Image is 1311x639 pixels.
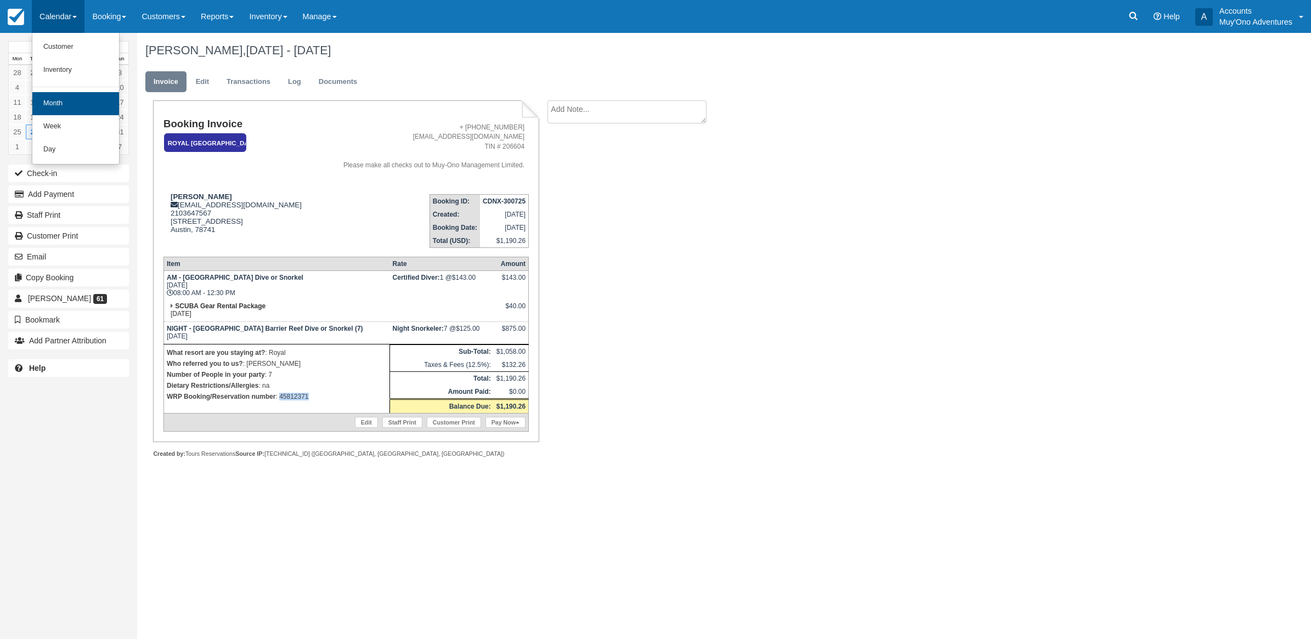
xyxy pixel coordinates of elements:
[167,393,275,400] strong: WRP Booking/Reservation number
[26,139,43,154] a: 2
[494,371,529,385] td: $1,190.26
[167,371,265,378] strong: Number of People in your party
[8,290,129,307] a: [PERSON_NAME] 61
[145,44,1112,57] h1: [PERSON_NAME],
[9,125,26,139] a: 25
[390,385,494,399] th: Amount Paid:
[32,59,119,82] a: Inventory
[322,123,525,170] address: + [PHONE_NUMBER] [EMAIL_ADDRESS][DOMAIN_NAME] TIN # 206604 Please make all checks out to Muy-Ono ...
[8,269,129,286] button: Copy Booking
[8,165,129,182] button: Check-in
[427,417,481,428] a: Customer Print
[390,257,494,270] th: Rate
[164,133,246,152] em: Royal [GEOGRAPHIC_DATA]
[32,92,119,115] a: Month
[456,325,479,332] span: $125.00
[1219,16,1292,27] p: Muy'Ono Adventures
[153,450,539,458] div: Tours Reservations [TECHNICAL_ID] ([GEOGRAPHIC_DATA], [GEOGRAPHIC_DATA], [GEOGRAPHIC_DATA])
[8,185,129,203] button: Add Payment
[111,80,128,95] a: 10
[246,43,331,57] span: [DATE] - [DATE]
[496,274,525,290] div: $143.00
[163,270,389,299] td: [DATE] 08:00 AM - 12:30 PM
[163,133,242,153] a: Royal [GEOGRAPHIC_DATA]
[28,294,91,303] span: [PERSON_NAME]
[1154,13,1161,20] i: Help
[480,234,529,248] td: $1,190.26
[26,110,43,125] a: 19
[494,344,529,358] td: $1,058.00
[9,110,26,125] a: 18
[9,95,26,110] a: 11
[390,371,494,385] th: Total:
[390,321,494,344] td: 7 @
[485,417,525,428] a: Pay Now
[355,417,378,428] a: Edit
[167,358,387,369] p: : [PERSON_NAME]
[32,33,120,165] ul: Calendar
[111,139,128,154] a: 7
[163,321,389,344] td: [DATE]
[145,71,187,93] a: Invoice
[235,450,264,457] strong: Source IP:
[111,65,128,80] a: 3
[218,71,279,93] a: Transactions
[167,347,387,358] p: : Royal
[430,208,480,221] th: Created:
[8,227,129,245] a: Customer Print
[163,299,389,322] td: [DATE]
[430,234,480,248] th: Total (USD):
[153,450,185,457] strong: Created by:
[8,9,24,25] img: checkfront-main-nav-mini-logo.png
[1195,8,1213,26] div: A
[494,385,529,399] td: $0.00
[9,65,26,80] a: 28
[390,270,494,299] td: 1 @
[393,325,444,332] strong: Night Snorkeler
[310,71,366,93] a: Documents
[8,206,129,224] a: Staff Print
[1163,12,1180,21] span: Help
[494,358,529,372] td: $132.26
[1219,5,1292,16] p: Accounts
[494,257,529,270] th: Amount
[9,80,26,95] a: 4
[111,110,128,125] a: 24
[167,380,387,391] p: : na
[390,399,494,413] th: Balance Due:
[167,349,265,357] strong: What resort are you staying at?
[32,36,119,59] a: Customer
[390,358,494,372] td: Taxes & Fees (12.5%):
[167,360,243,367] strong: Who referred you to us?
[32,115,119,138] a: Week
[9,139,26,154] a: 1
[171,193,232,201] strong: [PERSON_NAME]
[496,403,525,410] strong: $1,190.26
[480,221,529,234] td: [DATE]
[26,65,43,80] a: 29
[280,71,309,93] a: Log
[188,71,217,93] a: Edit
[382,417,422,428] a: Staff Print
[483,197,525,205] strong: CDNX-300725
[452,274,476,281] span: $143.00
[26,125,43,139] a: 26
[111,95,128,110] a: 17
[390,344,494,358] th: Sub-Total:
[26,53,43,65] th: Tue
[163,118,318,130] h1: Booking Invoice
[393,274,440,281] strong: Certified Diver
[163,257,389,270] th: Item
[480,208,529,221] td: [DATE]
[26,80,43,95] a: 5
[430,221,480,234] th: Booking Date:
[175,302,265,310] strong: SCUBA Gear Rental Package
[111,53,128,65] th: Sun
[32,138,119,161] a: Day
[93,294,107,304] span: 61
[167,369,387,380] p: : 7
[9,53,26,65] th: Mon
[8,248,129,265] button: Email
[29,364,46,372] b: Help
[167,391,387,402] p: : 45812371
